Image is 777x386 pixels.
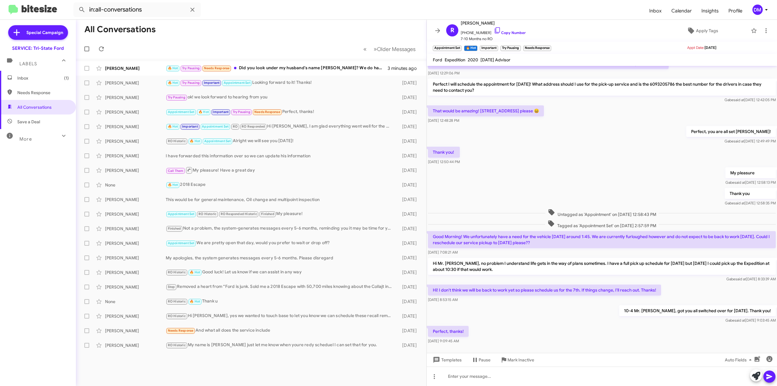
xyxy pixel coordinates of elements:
[17,119,40,125] span: Save a Deal
[202,125,229,128] span: Appointment Set
[166,196,395,203] div: This would be for general maintenance, Oil change and multipoint inspection
[168,125,178,128] span: 🔥 Hot
[734,139,744,143] span: said at
[105,109,166,115] div: [PERSON_NAME]
[19,136,32,142] span: More
[428,297,458,302] span: [DATE] 8:53:15 AM
[494,30,526,35] a: Copy Number
[204,81,220,85] span: Important
[657,25,748,36] button: Apply Tags
[166,313,395,319] div: Hi [PERSON_NAME], yes we wanted to touch base to let you know we can schedule these recall remedi...
[105,328,166,334] div: [PERSON_NAME]
[105,342,166,348] div: [PERSON_NAME]
[105,138,166,144] div: [PERSON_NAME]
[204,139,231,143] span: Appointment Set
[105,124,166,130] div: [PERSON_NAME]
[105,313,166,319] div: [PERSON_NAME]
[507,354,534,365] span: Mark Inactive
[428,231,776,248] p: Good Morning! We unfortunately have a need for the vehicle [DATE] around 1:45. We are currently f...
[105,167,166,173] div: [PERSON_NAME]
[370,43,419,55] button: Next
[724,139,776,143] span: Gabe [DATE] 12:49:49 PM
[480,57,511,63] span: [DATE] Advisor
[224,81,250,85] span: Appointment Set
[105,94,166,101] div: [PERSON_NAME]
[166,153,395,159] div: I have forwarded this information over so we can update his information
[360,43,419,55] nav: Page navigation example
[523,46,551,51] small: Needs Response
[168,241,195,245] span: Appointment Set
[233,110,250,114] span: Try Pausing
[428,79,776,96] p: Perfect I will schedule the appointment for [DATE]! What address should I use for the pick-up ser...
[735,318,745,323] span: said at
[545,209,659,217] span: Untagged as 'Appointment' on [DATE] 12:58:43 PM
[388,65,422,71] div: 3 minutes ago
[545,220,659,229] span: Tagged as 'Appointment Set' on [DATE] 2:57:59 PM
[105,284,166,290] div: [PERSON_NAME]
[428,118,459,123] span: [DATE] 12:48:28 PM
[428,326,469,337] p: Perfect, thanks!
[254,110,280,114] span: Needs Response
[395,167,422,173] div: [DATE]
[697,2,724,20] a: Insights
[395,138,422,144] div: [DATE]
[105,153,166,159] div: [PERSON_NAME]
[105,65,166,71] div: [PERSON_NAME]
[725,180,776,185] span: Gabe [DATE] 12:58:13 PM
[725,188,776,199] p: Thank you
[166,342,395,349] div: My name is [PERSON_NAME] just let me know when youre redy scheduel I can set that for you.
[168,139,186,143] span: RO Historic
[445,57,465,63] span: Expedition
[17,90,69,96] span: Needs Response
[84,25,156,34] h1: All Conversations
[427,354,467,365] button: Templates
[204,66,230,70] span: Needs Response
[166,255,395,261] div: My apologies, the system generates messages every 5-6 months. Please disregard
[468,57,478,63] span: 2020
[182,81,200,85] span: Try Pausing
[198,110,209,114] span: 🔥 Hot
[182,66,200,70] span: Try Pausing
[433,46,462,51] small: Appointment Set
[428,105,544,116] p: That would be amazing! [STREET_ADDRESS] please 😀
[644,2,667,20] span: Inbox
[168,314,186,318] span: RO Historic
[105,255,166,261] div: [PERSON_NAME]
[105,226,166,232] div: [PERSON_NAME]
[395,182,422,188] div: [DATE]
[26,29,63,36] span: Special Campaign
[734,201,745,205] span: said at
[190,139,200,143] span: 🔥 Hot
[395,94,422,101] div: [DATE]
[619,305,776,316] p: 10-4 Mr. [PERSON_NAME], got you all switched over for [DATE]. Thank you!
[168,183,178,187] span: 🔥 Hot
[166,79,395,86] div: Looking forward to it! Thanks!
[686,126,776,137] p: Perfect, you are all set [PERSON_NAME]!
[395,196,422,203] div: [DATE]
[395,269,422,275] div: [DATE]
[724,2,747,20] a: Profile
[395,342,422,348] div: [DATE]
[395,124,422,130] div: [DATE]
[73,2,201,17] input: Search
[166,65,388,72] div: Did you look under my husband's name [PERSON_NAME]? We do have the Ford bumper-to-bumper warranty...
[734,97,744,102] span: said at
[221,212,257,216] span: RO Responded Historic
[168,110,195,114] span: Appointment Set
[395,328,422,334] div: [DATE]
[467,354,495,365] button: Pause
[168,343,186,347] span: RO Historic
[166,210,395,217] div: My pleasure!
[105,269,166,275] div: [PERSON_NAME]
[166,298,395,305] div: Thank u
[395,153,422,159] div: [DATE]
[500,46,521,51] small: Try Pausing
[261,212,274,216] span: Finished
[12,45,64,51] div: SERVICE: Tri-State Ford
[168,299,186,303] span: RO Historic
[428,339,459,343] span: [DATE] 9:09:45 AM
[105,240,166,246] div: [PERSON_NAME]
[166,269,395,276] div: Good luck! Let us know if we can assist in any way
